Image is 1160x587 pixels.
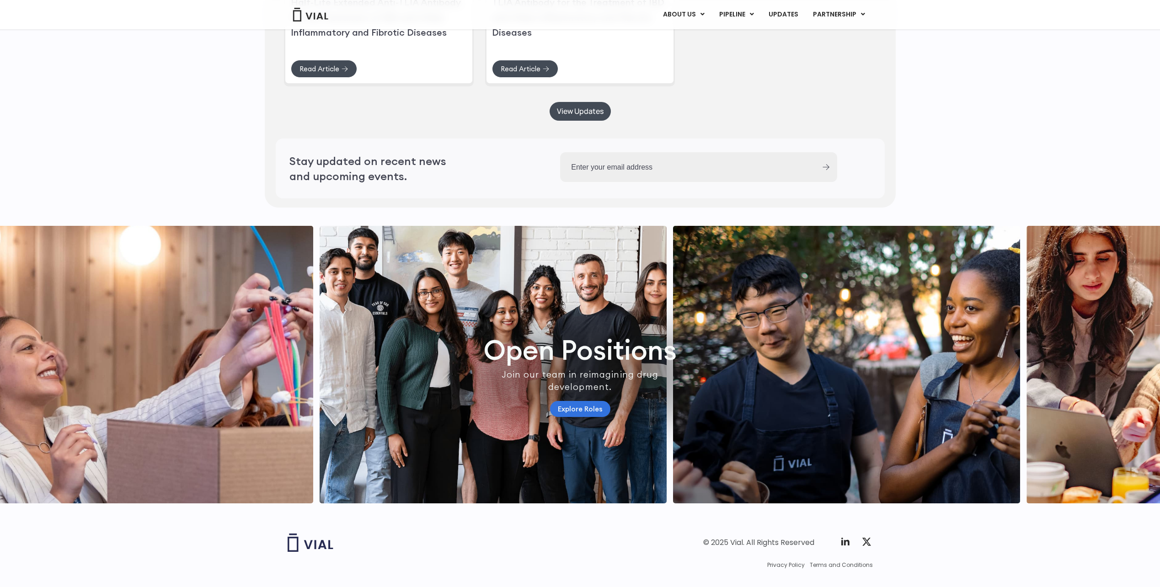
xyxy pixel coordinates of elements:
img: Vial Logo [292,8,329,21]
img: http://Group%20of%20smiling%20people%20posing%20for%20a%20picture [320,226,667,503]
input: Enter your email address [560,152,814,182]
input: Submit [823,164,829,170]
div: © 2025 Vial. All Rights Reserved [703,538,814,548]
img: Vial logo wih "Vial" spelled out [288,534,333,552]
a: ABOUT USMenu Toggle [656,7,711,22]
a: UPDATES [761,7,805,22]
h2: Stay updated on recent news and upcoming events. [289,154,468,183]
div: 7 / 7 [320,226,667,503]
img: http://Group%20of%20people%20smiling%20wearing%20aprons [673,226,1020,503]
a: PIPELINEMenu Toggle [712,7,761,22]
a: Explore Roles [550,401,610,417]
a: Privacy Policy [767,561,805,569]
div: 1 / 7 [673,226,1020,503]
span: View Updates [557,108,604,115]
a: PARTNERSHIPMenu Toggle [806,7,872,22]
a: Terms and Conditions [810,561,873,569]
a: Read Article [291,60,357,78]
a: Read Article [492,60,558,78]
span: Read Article [299,65,339,72]
span: Read Article [501,65,540,72]
a: View Updates [550,102,611,121]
